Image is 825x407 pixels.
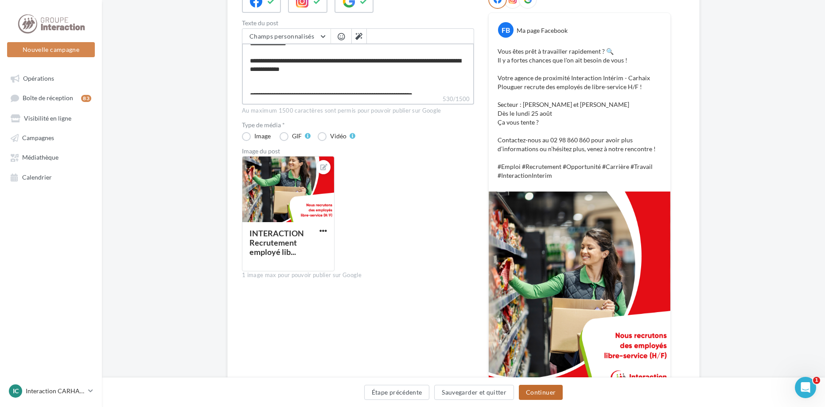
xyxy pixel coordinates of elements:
p: Vous êtes prêt à travailler rapidement ? 🔍 Il y a fortes chances que l'on ait besoin de vous ! Vo... [498,47,662,180]
div: FB [498,22,514,38]
a: IC Interaction CARHAIX [7,383,95,399]
span: Opérations [23,74,54,82]
div: GIF [292,133,302,139]
iframe: Intercom live chat [795,377,816,398]
div: Au maximum 1500 caractères sont permis pour pouvoir publier sur Google [242,107,474,115]
button: Champs personnalisés [242,29,331,44]
a: Visibilité en ligne [5,110,97,126]
span: Boîte de réception [23,94,73,102]
button: Nouvelle campagne [7,42,95,57]
div: INTERACTION Recrutement employé lib... [249,228,304,257]
a: Médiathèque [5,149,97,165]
a: Campagnes [5,129,97,145]
span: Visibilité en ligne [24,114,71,122]
label: Texte du post [242,20,474,26]
div: Ma page Facebook [517,26,568,35]
div: 1 image max pour pouvoir publier sur Google [242,271,474,279]
span: IC [13,387,19,395]
p: Interaction CARHAIX [26,387,85,395]
button: Sauvegarder et quitter [434,385,514,400]
div: Image [254,133,271,139]
span: Médiathèque [22,154,58,161]
span: Campagnes [22,134,54,141]
span: 1 [813,377,820,384]
div: 83 [81,95,91,102]
button: Continuer [519,385,563,400]
label: Type de média * [242,122,474,128]
a: Calendrier [5,169,97,185]
div: Image du post [242,148,474,154]
div: Vidéo [330,133,346,139]
a: Boîte de réception83 [5,90,97,106]
label: 530/1500 [242,94,474,105]
a: Opérations [5,70,97,86]
span: Calendrier [22,173,52,181]
span: Champs personnalisés [249,32,314,40]
button: Étape précédente [364,385,430,400]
